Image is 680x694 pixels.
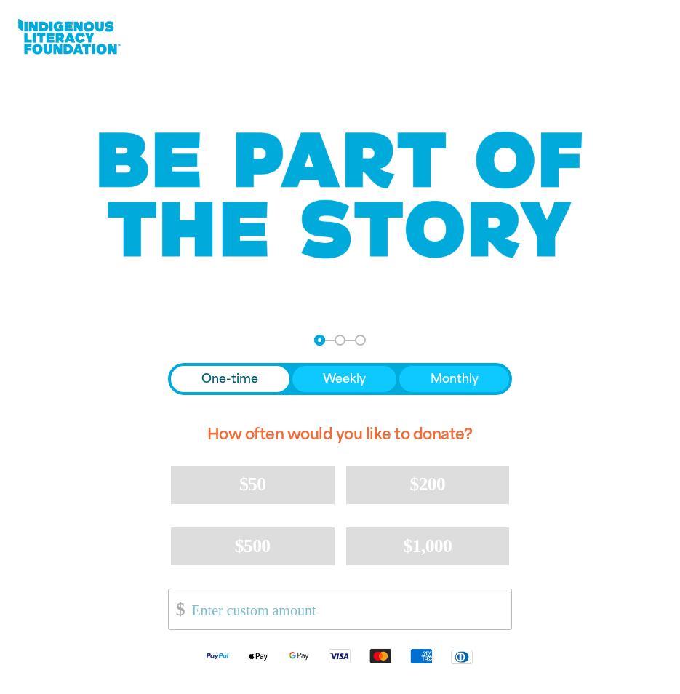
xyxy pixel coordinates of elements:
[431,370,479,388] span: Monthly
[292,366,397,392] button: Weekly
[323,370,366,388] span: Weekly
[441,648,482,665] img: Diners Club logo
[86,103,595,288] img: Be part of the story
[355,335,366,346] button: Navigate to step 3 of 3 to enter your payment details
[197,647,238,664] img: Paypal logo
[171,466,335,503] button: $50
[401,647,441,664] img: American Express logo
[404,535,452,557] span: $1,000
[410,474,446,495] span: $200
[279,647,319,664] img: Google Pay logo
[360,647,401,664] img: Mastercard logo
[168,412,512,456] h2: How often would you like to donate?
[238,647,279,664] img: Apple Pay logo
[201,370,258,388] span: One-time
[235,535,271,557] span: $500
[239,474,265,495] span: $50
[171,527,335,565] button: $500
[346,466,510,503] button: $200
[168,636,512,676] div: Available payment methods
[335,335,345,346] button: Navigate to step 2 of 3 to enter your details
[346,527,510,565] button: $1,000
[182,589,512,629] input: Enter custom amount
[169,593,185,626] span: $
[168,363,512,395] div: Donation frequency
[314,335,325,346] button: Navigate to step 1 of 3 to enter your donation amount
[319,647,360,664] img: Visa logo
[399,366,509,392] button: Monthly
[171,366,289,392] button: One-time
